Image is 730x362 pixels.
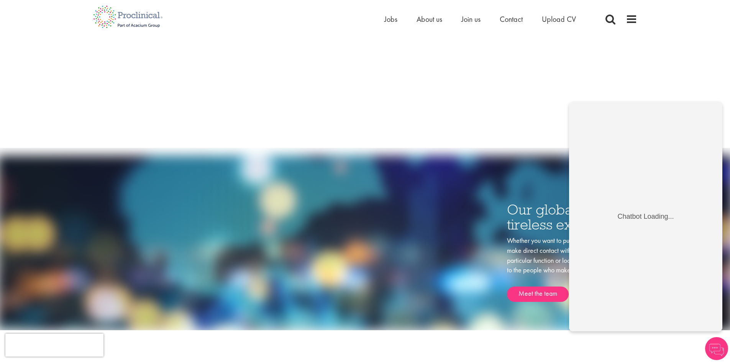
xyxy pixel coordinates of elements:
a: Upload CV [542,14,576,24]
a: About us [417,14,442,24]
a: Meet the team [507,287,569,302]
div: Chatbot Loading... [48,111,105,119]
h3: Our global team of tireless experts [507,202,637,232]
a: Jobs [384,14,397,24]
a: Join us [461,14,481,24]
div: Whether you want to put a face to a name or make direct contact with a specialist in your particu... [507,236,637,302]
img: Chatbot [705,337,728,360]
iframe: reCAPTCHA [5,334,103,357]
iframe: Customer reviews powered by Trustpilot [93,46,637,99]
a: Contact [500,14,523,24]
